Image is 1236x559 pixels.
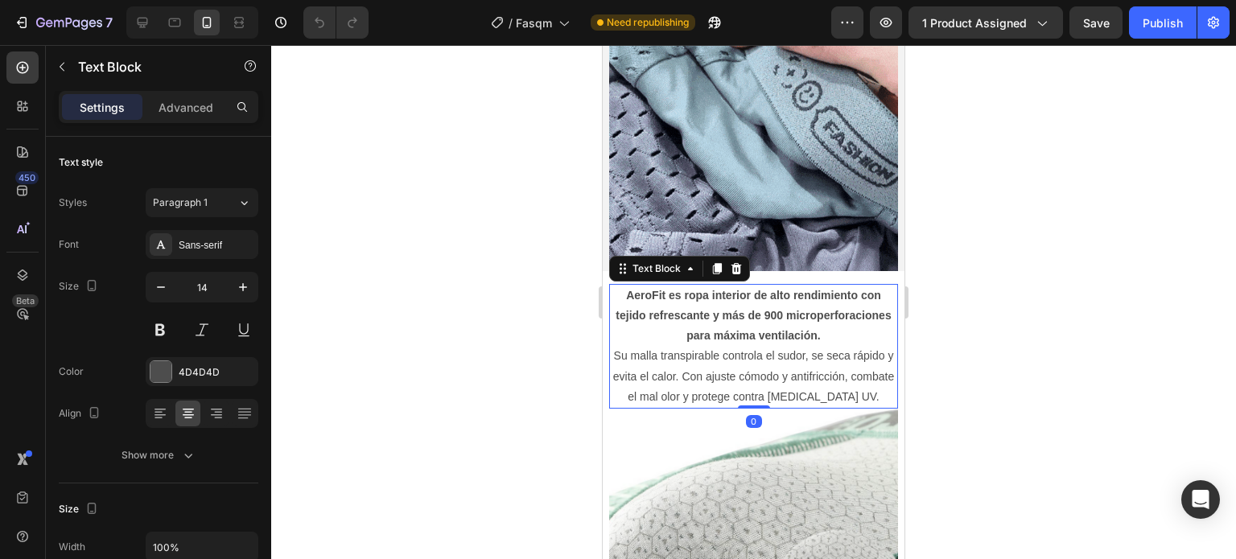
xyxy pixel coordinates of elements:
span: Save [1083,16,1110,30]
span: 1 product assigned [922,14,1027,31]
div: Size [59,276,101,298]
iframe: Design area [603,45,904,559]
div: Text Block [27,216,81,231]
p: Su malla transpirable controla el sudor, se seca rápido y evita el calor. Con ajuste cómodo y ant... [8,240,294,362]
div: 450 [15,171,39,184]
p: Settings [80,99,125,116]
p: Text Block [78,57,215,76]
button: Publish [1129,6,1197,39]
div: Show more [122,447,196,463]
div: Text style [59,155,103,170]
span: / [509,14,513,31]
div: Styles [59,195,87,210]
div: 0 [143,370,159,383]
div: Size [59,499,101,520]
div: Beta [12,294,39,307]
span: Paragraph 1 [153,195,208,210]
span: Need republishing [607,15,689,30]
div: Publish [1143,14,1183,31]
button: Show more [59,441,258,470]
div: Font [59,237,79,252]
button: Save [1069,6,1123,39]
div: 4D4D4D [179,365,254,380]
p: Advanced [159,99,213,116]
p: 7 [105,13,113,32]
strong: AeroFit es ropa interior de alto rendimiento con tejido refrescante y más de 900 microperforacion... [13,244,288,297]
button: 1 product assigned [908,6,1063,39]
button: Paragraph 1 [146,188,258,217]
div: Sans-serif [179,238,254,253]
div: Color [59,364,84,379]
div: Width [59,540,85,554]
div: Align [59,403,104,425]
span: Fasqm [516,14,552,31]
div: Undo/Redo [303,6,369,39]
button: 7 [6,6,120,39]
div: Open Intercom Messenger [1181,480,1220,519]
